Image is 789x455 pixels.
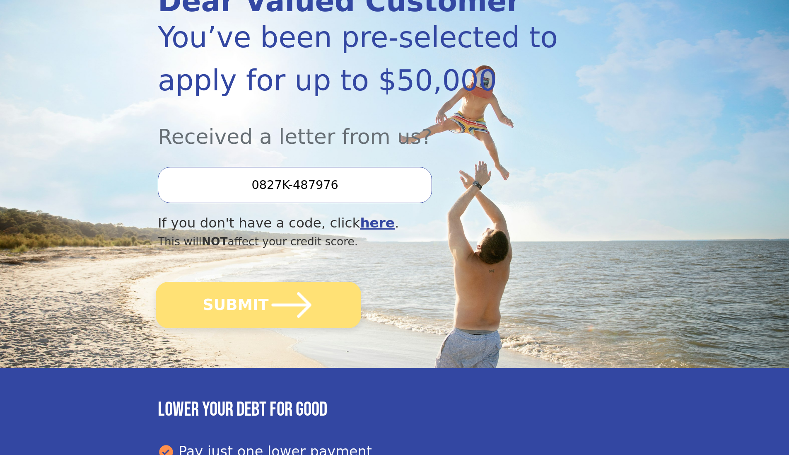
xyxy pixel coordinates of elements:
div: This will affect your credit score. [158,233,560,250]
button: SUBMIT [156,282,361,328]
div: You’ve been pre-selected to apply for up to $50,000 [158,16,560,102]
input: Enter your Offer Code: [158,167,432,203]
h3: Lower your debt for good [158,398,631,422]
div: If you don't have a code, click . [158,213,560,233]
a: here [360,215,395,231]
span: NOT [202,235,228,248]
div: Received a letter from us? [158,102,560,152]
